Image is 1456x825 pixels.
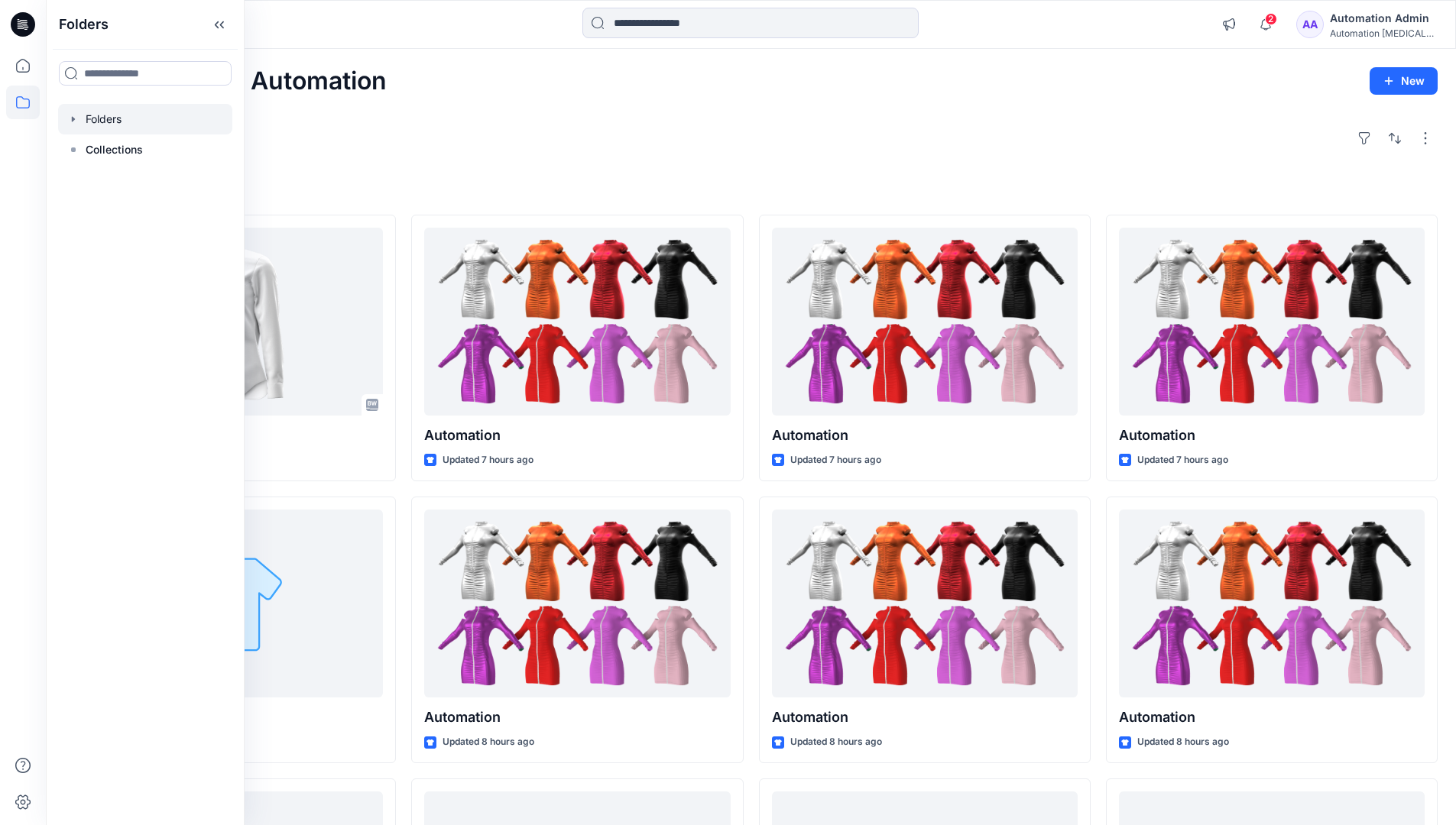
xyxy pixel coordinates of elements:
[772,510,1078,698] a: Automation
[1137,734,1229,750] p: Updated 8 hours ago
[424,510,730,698] a: Automation
[424,707,730,728] p: Automation
[790,734,882,750] p: Updated 8 hours ago
[1119,425,1425,446] p: Automation
[1370,67,1438,95] button: New
[790,452,881,468] p: Updated 7 hours ago
[1265,13,1277,25] span: 2
[424,425,730,446] p: Automation
[1296,11,1324,38] div: AA
[443,734,534,750] p: Updated 8 hours ago
[772,707,1078,728] p: Automation
[1137,452,1228,468] p: Updated 7 hours ago
[1119,510,1425,698] a: Automation
[1119,707,1425,728] p: Automation
[772,425,1078,446] p: Automation
[1119,228,1425,416] a: Automation
[1330,27,1437,39] div: Automation [MEDICAL_DATA]...
[772,228,1078,416] a: Automation
[86,141,143,159] p: Collections
[424,228,730,416] a: Automation
[1330,9,1437,27] div: Automation Admin
[64,181,1438,199] h4: Styles
[443,452,533,468] p: Updated 7 hours ago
